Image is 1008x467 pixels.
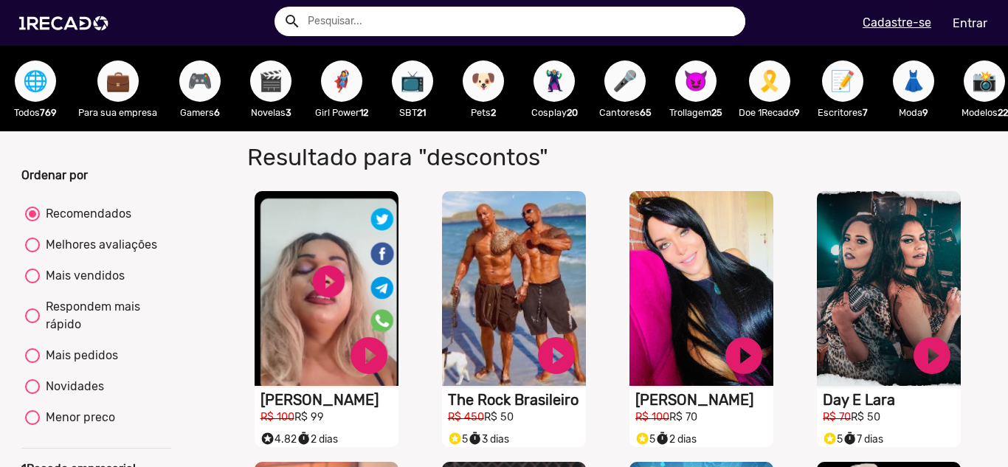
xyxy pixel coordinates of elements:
small: R$ 100 [635,411,669,423]
button: 🎗️ [749,60,790,102]
p: Trollagem [668,105,724,120]
i: timer [468,428,482,446]
span: 5 [448,433,468,446]
a: play_circle_filled [910,333,954,378]
video: S1RECADO vídeos dedicados para fãs e empresas [442,191,586,386]
button: 💼 [97,60,139,102]
small: timer [655,432,669,446]
span: 📸 [972,60,997,102]
p: Doe 1Recado [739,105,800,120]
small: stars [823,432,837,446]
div: Novidades [40,378,104,395]
i: Selo super talento [448,428,462,446]
p: SBT [384,105,441,120]
p: Pets [455,105,511,120]
p: Novelas [243,105,299,120]
small: stars [448,432,462,446]
small: stars [260,432,275,446]
div: Melhores avaliações [40,236,157,254]
p: Para sua empresa [78,105,157,120]
span: 🌐 [23,60,48,102]
span: 3 dias [468,433,509,446]
button: 🎬 [250,60,291,102]
span: 🦸‍♀️ [329,60,354,102]
b: 12 [359,107,368,118]
button: 🦸‍♀️ [321,60,362,102]
span: 😈 [683,60,708,102]
button: 🎮 [179,60,221,102]
small: timer [297,432,311,446]
p: Moda [886,105,942,120]
span: 2 dias [297,433,338,446]
button: 🐶 [463,60,504,102]
span: 4.82 [260,433,297,446]
i: timer [297,428,311,446]
span: 5 [635,433,655,446]
small: timer [468,432,482,446]
b: 65 [640,107,652,118]
div: Mais vendidos [40,267,125,285]
small: timer [843,432,857,446]
button: 😈 [675,60,717,102]
button: 🦹🏼‍♀️ [534,60,575,102]
button: 👗 [893,60,934,102]
video: S1RECADO vídeos dedicados para fãs e empresas [817,191,961,386]
b: 25 [711,107,722,118]
small: R$ 50 [851,411,880,423]
div: Menor preco [40,409,115,426]
small: R$ 99 [294,411,324,423]
span: 2 dias [655,433,697,446]
b: 2 [491,107,496,118]
b: 20 [567,107,578,118]
i: Selo super talento [635,428,649,446]
p: Escritores [815,105,871,120]
b: 9 [794,107,800,118]
small: R$ 50 [484,411,514,423]
i: Selo super talento [260,428,275,446]
button: 🌐 [15,60,56,102]
h1: Day E Lara [823,391,961,409]
b: 3 [286,107,291,118]
p: Cosplay [526,105,582,120]
span: 📝 [830,60,855,102]
span: 📺 [400,60,425,102]
span: 🎗️ [757,60,782,102]
span: 7 dias [843,433,883,446]
video: S1RECADO vídeos dedicados para fãs e empresas [629,191,773,386]
b: 21 [417,107,426,118]
div: Recomendados [40,205,131,223]
p: Gamers [172,105,228,120]
small: R$ 70 [823,411,851,423]
span: 🎬 [258,60,283,102]
b: 6 [214,107,220,118]
span: 🎮 [187,60,213,102]
small: R$ 70 [669,411,697,423]
span: 👗 [901,60,926,102]
a: play_circle_filled [534,333,579,378]
small: R$ 100 [260,411,294,423]
i: Selo super talento [823,428,837,446]
span: 🐶 [471,60,496,102]
a: play_circle_filled [347,333,391,378]
button: 📝 [822,60,863,102]
b: 7 [863,107,868,118]
span: 🦹🏼‍♀️ [542,60,567,102]
div: Mais pedidos [40,347,118,364]
small: R$ 450 [448,411,484,423]
p: Cantores [597,105,653,120]
i: timer [843,428,857,446]
b: 9 [922,107,928,118]
button: 📸 [964,60,1005,102]
mat-icon: Example home icon [283,13,301,30]
p: Girl Power [314,105,370,120]
span: 🎤 [612,60,638,102]
b: 769 [40,107,57,118]
button: Example home icon [278,7,304,33]
a: Entrar [943,10,997,36]
u: Cadastre-se [863,15,931,30]
b: 22 [998,107,1008,118]
h1: [PERSON_NAME] [635,391,773,409]
small: stars [635,432,649,446]
h1: [PERSON_NAME] [260,391,398,409]
span: 5 [823,433,843,446]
